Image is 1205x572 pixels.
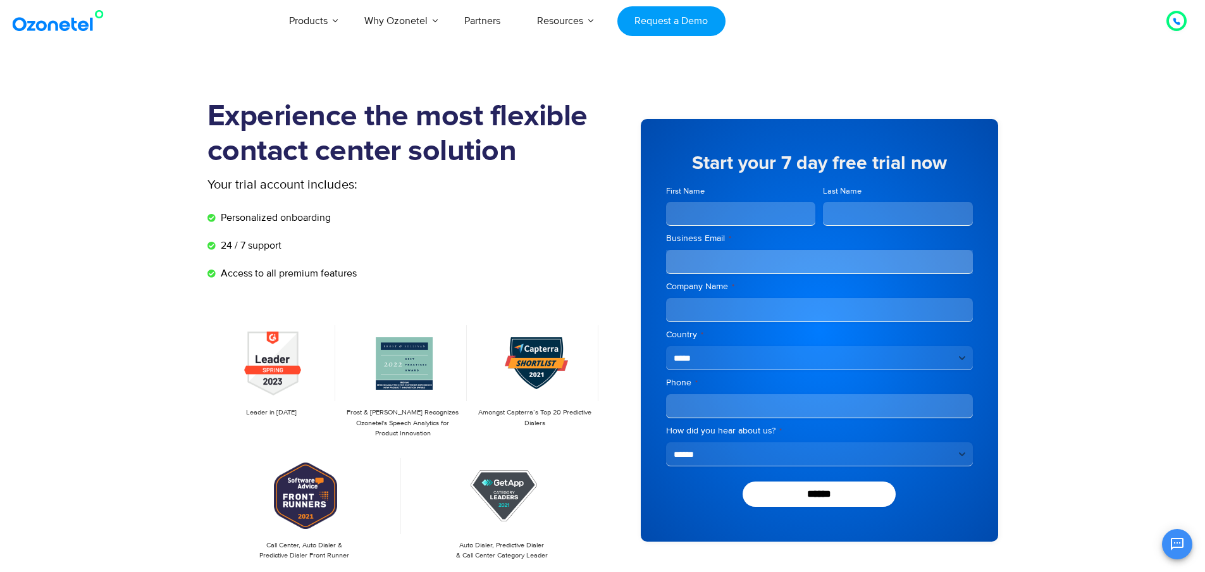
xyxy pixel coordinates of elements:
[666,232,973,245] label: Business Email
[214,407,329,418] p: Leader in [DATE]
[666,280,973,293] label: Company Name
[218,266,357,281] span: Access to all premium features
[345,407,460,439] p: Frost & [PERSON_NAME] Recognizes Ozonetel's Speech Analytics for Product Innovation
[823,185,973,197] label: Last Name
[218,238,281,253] span: 24 / 7 support
[214,540,395,561] p: Call Center, Auto Dialer & Predictive Dialer Front Runner
[666,185,816,197] label: First Name
[666,328,973,341] label: Country
[218,210,331,225] span: Personalized onboarding
[411,540,593,561] p: Auto Dialer, Predictive Dialer & Call Center Category Leader
[666,425,973,437] label: How did you hear about us?
[666,154,973,173] h5: Start your 7 day free trial now
[1162,529,1192,559] button: Open chat
[666,376,973,389] label: Phone
[617,6,726,36] a: Request a Demo
[477,407,592,428] p: Amongst Capterra’s Top 20 Predictive Dialers
[207,99,603,169] h1: Experience the most flexible contact center solution
[207,175,508,194] p: Your trial account includes:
